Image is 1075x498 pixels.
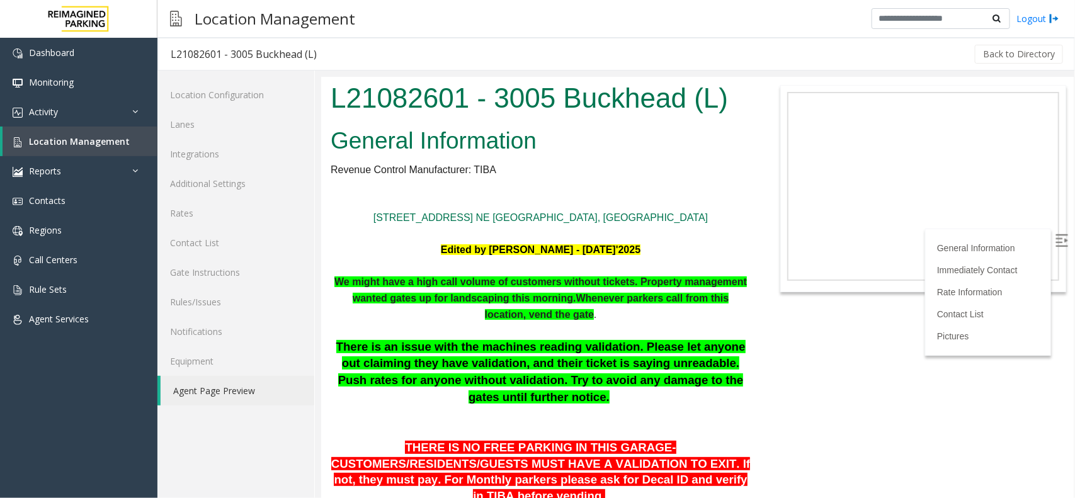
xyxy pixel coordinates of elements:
[29,283,67,295] span: Rule Sets
[171,46,317,62] div: L21082601 - 3005 Buckhead (L)
[29,47,74,59] span: Dashboard
[734,157,747,170] img: Open/Close Sidebar Menu
[13,137,23,147] img: 'icon'
[616,188,697,198] a: Immediately Contact
[9,88,175,98] span: Revenue Control Manufacturer: TIBA
[13,78,23,88] img: 'icon'
[13,167,23,177] img: 'icon'
[9,2,429,41] h1: L21082601 - 3005 Buckhead (L)
[188,3,361,34] h3: Location Management
[13,285,23,295] img: 'icon'
[52,135,387,146] a: [STREET_ADDRESS] NE [GEOGRAPHIC_DATA], [GEOGRAPHIC_DATA]
[29,195,65,207] span: Contacts
[13,226,23,236] img: 'icon'
[157,80,314,110] a: Location Configuration
[29,165,61,177] span: Reports
[616,254,648,264] a: Pictures
[170,3,182,34] img: pageIcon
[29,135,130,147] span: Location Management
[29,254,77,266] span: Call Centers
[9,48,429,81] h2: General Information
[157,198,314,228] a: Rates
[10,364,429,426] span: THERE IS NO FREE PARKING IN THIS GARAGE- CUSTOMERS/RESIDENTS/GUESTS MUST HAVE A VALIDATION TO EXI...
[1049,12,1059,25] img: logout
[3,127,157,156] a: Location Management
[157,287,314,317] a: Rules/Issues
[157,257,314,287] a: Gate Instructions
[29,76,74,88] span: Monitoring
[29,106,58,118] span: Activity
[164,216,408,243] b: Whenever parkers call from this location, vend the gate
[15,263,424,327] span: There is an issue with the machines reading validation. Please let anyone out claiming they have ...
[13,256,23,266] img: 'icon'
[616,166,694,176] a: General Information
[975,45,1063,64] button: Back to Directory
[157,317,314,346] a: Notifications
[157,228,314,257] a: Contact List
[13,108,23,118] img: 'icon'
[13,48,23,59] img: 'icon'
[616,232,663,242] a: Contact List
[157,139,314,169] a: Integrations
[29,313,89,325] span: Agent Services
[616,210,681,220] a: Rate Information
[157,169,314,198] a: Additional Settings
[13,200,426,227] span: We might have a high call volume of customers without tickets. Property management wanted gates u...
[29,224,62,236] span: Regions
[161,376,314,405] a: Agent Page Preview
[157,110,314,139] a: Lanes
[120,167,319,178] b: Edited by [PERSON_NAME] - [DATE]'2025
[1016,12,1059,25] a: Logout
[13,196,23,207] img: 'icon'
[164,216,408,243] span: .
[157,346,314,376] a: Equipment
[13,315,23,325] img: 'icon'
